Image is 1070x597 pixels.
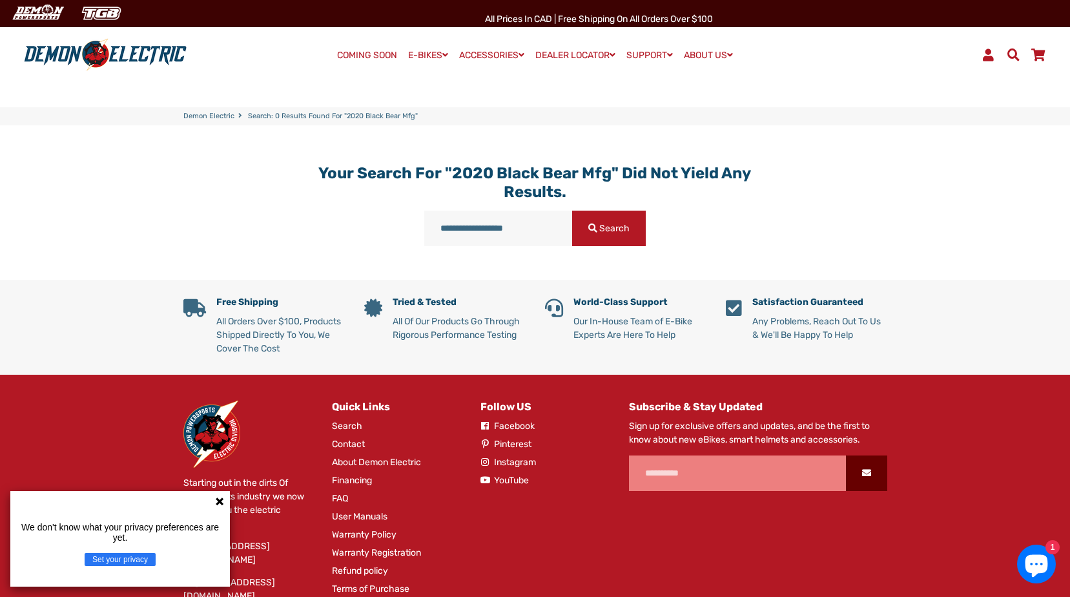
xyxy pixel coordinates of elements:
[393,315,526,342] p: All Of Our Products Go Through Rigorous Performance Testing
[332,456,421,469] a: About Demon Electric
[85,553,156,566] button: Set your privacy
[216,315,345,355] p: All Orders Over $100, Products Shipped Directly To You, We Cover The Cost
[629,419,887,446] p: Sign up for exclusive offers and updates, and be the first to know about new eBikes, smart helmet...
[332,546,421,560] a: Warranty Registration
[480,419,535,433] a: Facebook
[332,419,362,433] a: Search
[183,111,234,122] a: Demon Electric
[304,164,766,202] h1: Your search for "2020 black bear mfg" did not yield any results.
[599,223,630,234] span: Search
[19,38,191,72] img: Demon Electric logo
[480,456,536,469] a: Instagram
[531,46,620,65] a: DEALER LOCATOR
[679,46,737,65] a: ABOUT US
[573,297,706,308] h5: World-Class Support
[393,297,526,308] h5: Tried & Tested
[480,437,531,451] a: Pinterest
[332,492,348,505] a: FAQ
[183,476,313,530] p: Starting out in the dirts Of powersports industry we now bring to you the electric division.
[424,211,572,246] input: Search our store
[629,401,887,413] h4: Subscribe & Stay Updated
[332,401,461,413] h4: Quick Links
[333,47,402,65] a: COMING SOON
[183,539,313,567] p: [STREET_ADDRESS][PERSON_NAME]
[75,3,128,24] img: TGB Canada
[404,46,453,65] a: E-BIKES
[332,564,388,578] a: Refund policy
[216,297,345,308] h5: Free Shipping
[183,401,240,468] img: Demon Electric
[572,211,646,246] button: Search
[480,401,610,413] h4: Follow US
[248,111,418,122] span: Search: 0 results found for "2020 black bear mfg"
[455,46,529,65] a: ACCESSORIES
[752,315,887,342] p: Any Problems, Reach Out To Us & We'll Be Happy To Help
[332,437,365,451] a: Contact
[752,297,887,308] h5: Satisfaction Guaranteed
[480,474,529,487] a: YouTube
[332,510,387,523] a: User Manuals
[332,528,396,541] a: Warranty Policy
[1013,545,1060,587] inbox-online-store-chat: Shopify online store chat
[573,315,706,342] p: Our In-House Team of E-Bike Experts Are Here To Help
[15,522,225,543] p: We don't know what your privacy preferences are yet.
[332,474,372,487] a: Financing
[6,3,68,24] img: Demon Electric
[622,46,677,65] a: SUPPORT
[332,582,409,596] a: Terms of Purchase
[485,14,713,25] span: All Prices in CAD | Free shipping on all orders over $100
